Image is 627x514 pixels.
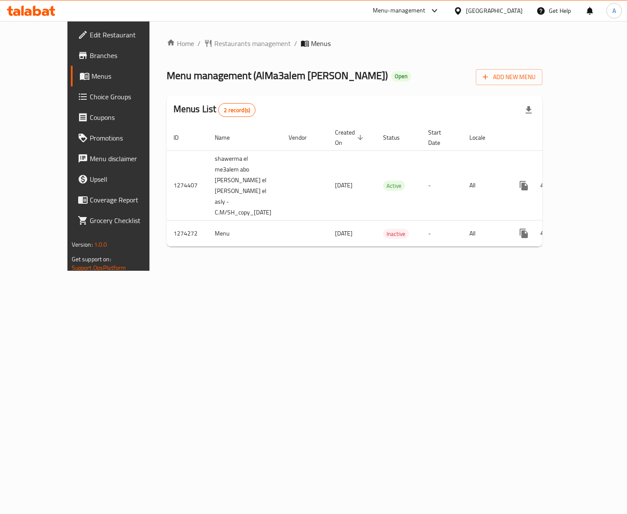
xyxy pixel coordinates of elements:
span: Edit Restaurant [90,30,165,40]
span: Version: [72,239,93,250]
div: Active [383,181,405,191]
span: Promotions [90,133,165,143]
div: Open [391,71,411,82]
span: Branches [90,50,165,61]
div: [GEOGRAPHIC_DATA] [466,6,523,15]
td: All [463,220,507,247]
span: Restaurants management [214,38,291,49]
a: Menu disclaimer [71,148,172,169]
span: Status [383,132,411,143]
span: Inactive [383,229,409,239]
button: Add New Menu [476,69,542,85]
span: 2 record(s) [219,106,255,114]
td: shawerma el me3alem abo [PERSON_NAME] el [PERSON_NAME] el asly - C.M/SH_copy_[DATE] [208,150,282,220]
a: Coverage Report [71,190,172,210]
td: - [421,150,463,220]
td: Menu [208,220,282,247]
table: enhanced table [167,125,603,247]
span: Open [391,73,411,80]
button: Change Status [534,175,555,196]
span: Upsell [90,174,165,184]
div: Export file [518,100,539,120]
td: - [421,220,463,247]
td: All [463,150,507,220]
a: Edit Restaurant [71,24,172,45]
span: Menus [311,38,331,49]
span: A [612,6,616,15]
a: Home [167,38,194,49]
a: Support.OpsPlatform [72,262,126,273]
a: Choice Groups [71,86,172,107]
li: / [294,38,297,49]
button: Change Status [534,223,555,244]
nav: breadcrumb [167,38,543,49]
a: Upsell [71,169,172,190]
span: 1.0.0 [94,239,107,250]
span: Menu disclaimer [90,153,165,164]
a: Coupons [71,107,172,128]
a: Branches [71,45,172,66]
span: Grocery Checklist [90,215,165,226]
span: Add New Menu [483,72,536,83]
td: 1274407 [167,150,208,220]
span: Coupons [90,112,165,122]
div: Total records count [218,103,256,117]
button: more [514,223,534,244]
li: / [198,38,201,49]
span: [DATE] [335,180,353,191]
span: Coverage Report [90,195,165,205]
td: 1274272 [167,220,208,247]
span: Get support on: [72,254,111,265]
a: Promotions [71,128,172,148]
span: Menu management ( AlMa3alem [PERSON_NAME] ) [167,66,388,85]
div: Inactive [383,229,409,239]
span: Name [215,132,241,143]
span: ID [173,132,190,143]
span: Start Date [428,127,452,148]
th: Actions [507,125,603,151]
button: more [514,175,534,196]
a: Menus [71,66,172,86]
span: [DATE] [335,228,353,239]
a: Grocery Checklist [71,210,172,231]
div: Menu-management [373,6,426,16]
span: Choice Groups [90,92,165,102]
span: Created On [335,127,366,148]
span: Menus [91,71,165,81]
span: Locale [469,132,496,143]
h2: Menus List [173,103,256,117]
span: Vendor [289,132,318,143]
span: Active [383,181,405,191]
a: Restaurants management [204,38,291,49]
